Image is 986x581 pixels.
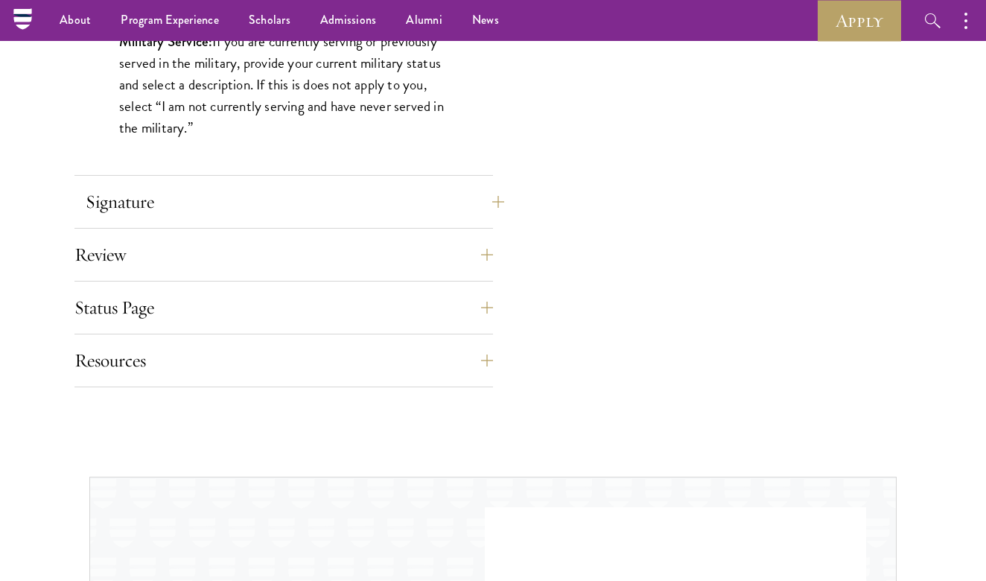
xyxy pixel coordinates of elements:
p: If you are currently serving or previously served in the military, provide your current military ... [119,31,448,139]
button: Resources [74,343,493,378]
strong: Military Service: [119,31,212,51]
button: Signature [86,184,504,220]
button: Status Page [74,290,493,326]
button: Review [74,237,493,273]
